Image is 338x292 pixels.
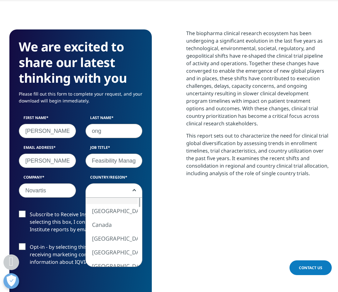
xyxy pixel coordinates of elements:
[86,259,138,273] li: [GEOGRAPHIC_DATA]
[19,39,142,86] h3: We are excited to share our latest thinking with you
[19,91,142,109] p: Please fill out this form to complete your request, and your download will begin immediately.
[86,218,138,232] li: Canada
[19,175,76,183] label: Company
[19,115,76,124] label: First Name
[299,265,322,270] span: Contact Us
[85,175,143,183] label: Country/Region
[86,245,138,259] li: [GEOGRAPHIC_DATA]
[19,145,76,154] label: Email Address
[85,115,143,124] label: Last Name
[186,29,329,132] p: The biopharma clinical research ecosystem has been undergoing a significant evolution in the last...
[19,211,142,237] label: Subscribe to Receive Institute Reports - by selecting this box, I consent to receiving IQVIA Inst...
[3,273,19,289] button: Open Preferences
[186,132,329,182] p: This report sets out to characterize the need for clinical trial global diversification by assess...
[85,145,143,154] label: Job Title
[86,204,138,218] li: [GEOGRAPHIC_DATA]
[86,232,138,245] li: [GEOGRAPHIC_DATA]
[289,260,332,275] a: Contact Us
[19,243,142,269] label: Opt-in - by selecting this box, I consent to receiving marketing communications and information a...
